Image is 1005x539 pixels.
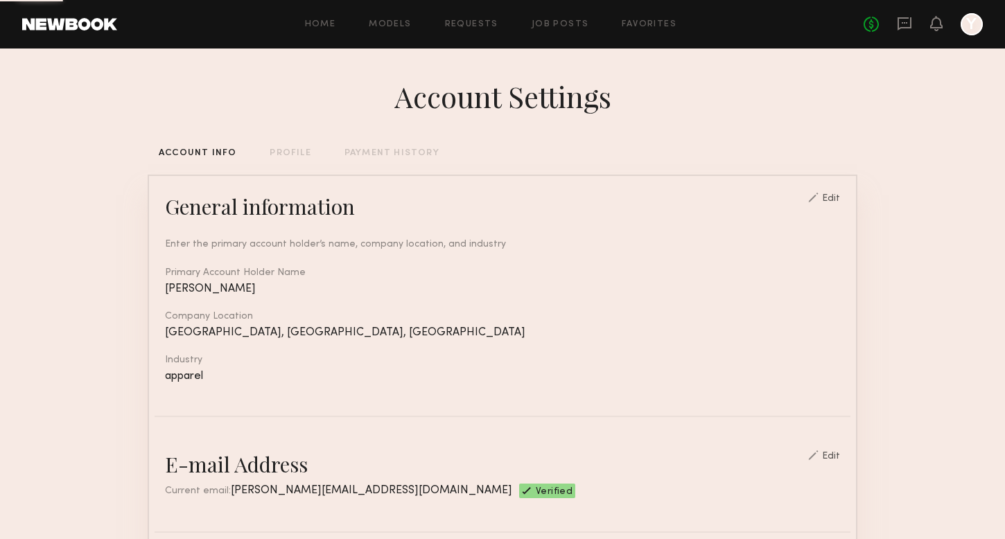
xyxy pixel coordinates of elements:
[622,20,676,29] a: Favorites
[165,327,840,339] div: [GEOGRAPHIC_DATA], [GEOGRAPHIC_DATA], [GEOGRAPHIC_DATA]
[532,20,589,29] a: Job Posts
[165,268,840,278] div: Primary Account Holder Name
[344,149,439,158] div: PAYMENT HISTORY
[231,485,512,496] span: [PERSON_NAME][EMAIL_ADDRESS][DOMAIN_NAME]
[536,487,573,498] span: Verified
[165,484,512,498] div: Current email:
[822,194,840,204] div: Edit
[165,450,308,478] div: E-mail Address
[369,20,411,29] a: Models
[961,13,983,35] a: Y
[305,20,336,29] a: Home
[159,149,236,158] div: ACCOUNT INFO
[445,20,498,29] a: Requests
[165,193,355,220] div: General information
[165,237,840,251] div: Enter the primary account holder’s name, company location, and industry
[165,371,840,382] div: apparel
[822,452,840,461] div: Edit
[394,77,611,116] div: Account Settings
[270,149,311,158] div: PROFILE
[165,312,840,321] div: Company Location
[165,355,840,365] div: Industry
[165,283,840,295] div: [PERSON_NAME]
